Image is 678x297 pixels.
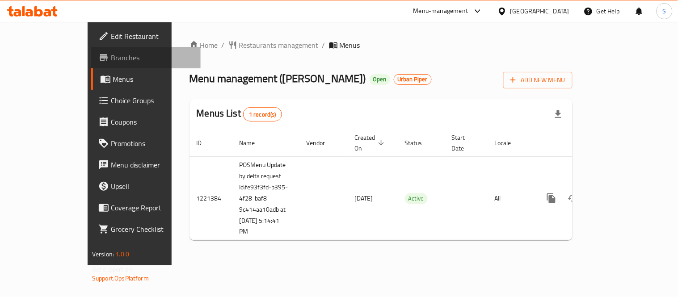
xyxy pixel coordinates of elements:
[413,6,468,17] div: Menu-management
[190,40,218,50] a: Home
[92,248,114,260] span: Version:
[91,197,201,218] a: Coverage Report
[663,6,666,16] span: S
[113,74,194,84] span: Menus
[91,47,201,68] a: Branches
[445,156,488,240] td: -
[355,132,387,154] span: Created On
[111,95,194,106] span: Choice Groups
[355,192,373,204] span: [DATE]
[190,156,232,240] td: 1221384
[91,218,201,240] a: Grocery Checklist
[307,138,337,148] span: Vendor
[243,107,282,121] div: Total records count
[405,193,428,204] span: Active
[92,264,133,275] span: Get support on:
[92,272,149,284] a: Support.OpsPlatform
[91,90,201,111] a: Choice Groups
[111,224,194,234] span: Grocery Checklist
[244,110,282,119] span: 1 record(s)
[562,188,584,209] button: Change Status
[91,154,201,176] a: Menu disclaimer
[111,117,194,127] span: Coupons
[510,6,569,16] div: [GEOGRAPHIC_DATA]
[541,188,562,209] button: more
[190,130,634,241] table: enhanced table
[547,104,569,125] div: Export file
[190,68,366,88] span: Menu management ( [PERSON_NAME] )
[111,159,194,170] span: Menu disclaimer
[197,107,282,121] h2: Menus List
[91,68,201,90] a: Menus
[91,176,201,197] a: Upsell
[111,138,194,149] span: Promotions
[240,138,267,148] span: Name
[111,202,194,213] span: Coverage Report
[405,138,434,148] span: Status
[232,156,299,240] td: POSMenu Update by delta request Id:fe93f3fd-b395-4f28-baf8-9c414aa10adb at [DATE] 5:14:41 PM
[322,40,325,50] li: /
[228,40,319,50] a: Restaurants management
[370,74,390,85] div: Open
[111,181,194,192] span: Upsell
[452,132,477,154] span: Start Date
[488,156,534,240] td: All
[91,111,201,133] a: Coupons
[394,75,431,83] span: Urban Piper
[115,248,129,260] span: 1.0.0
[111,31,194,42] span: Edit Restaurant
[510,75,565,86] span: Add New Menu
[340,40,360,50] span: Menus
[370,75,390,83] span: Open
[197,138,214,148] span: ID
[111,52,194,63] span: Branches
[503,72,573,88] button: Add New Menu
[239,40,319,50] span: Restaurants management
[222,40,225,50] li: /
[91,133,201,154] a: Promotions
[91,25,201,47] a: Edit Restaurant
[534,130,634,157] th: Actions
[495,138,523,148] span: Locale
[190,40,573,50] nav: breadcrumb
